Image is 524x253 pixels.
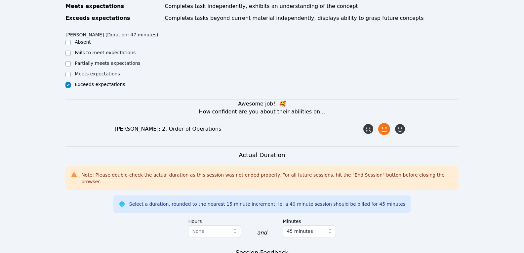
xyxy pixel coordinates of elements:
[283,215,336,225] label: Minutes
[192,229,204,234] span: None
[75,82,125,87] label: Exceeds expectations
[65,14,161,22] div: Exceeds expectations
[129,201,405,207] div: Select a duration, rounded to the nearest 15 minute increment; ie, a 40 minute session should be ...
[165,2,459,10] div: Completes task independently, exhibits an understanding of the concept
[65,29,158,39] legend: [PERSON_NAME] (Duration: 47 minutes)
[75,71,120,76] label: Meets expectations
[65,2,161,10] div: Meets expectations
[199,108,325,115] span: How confident are you about their abilities on...
[81,172,453,185] div: Note: Please double-check the actual duration as this session was not ended properly. For all fut...
[165,14,459,22] div: Completes tasks beyond current material independently, displays ability to grasp future concepts
[188,225,241,237] button: None
[75,39,91,45] label: Absent
[115,125,362,133] div: [PERSON_NAME]: 2. Order of Operations
[257,229,267,237] div: and
[283,225,336,237] button: 45 minutes
[188,215,241,225] label: Hours
[75,50,136,55] label: Fails to meet expectations
[238,101,275,107] span: Awesome job!
[279,101,286,107] span: kisses
[75,61,141,66] label: Partially meets expectations
[239,150,285,160] h3: Actual Duration
[287,227,313,235] span: 45 minutes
